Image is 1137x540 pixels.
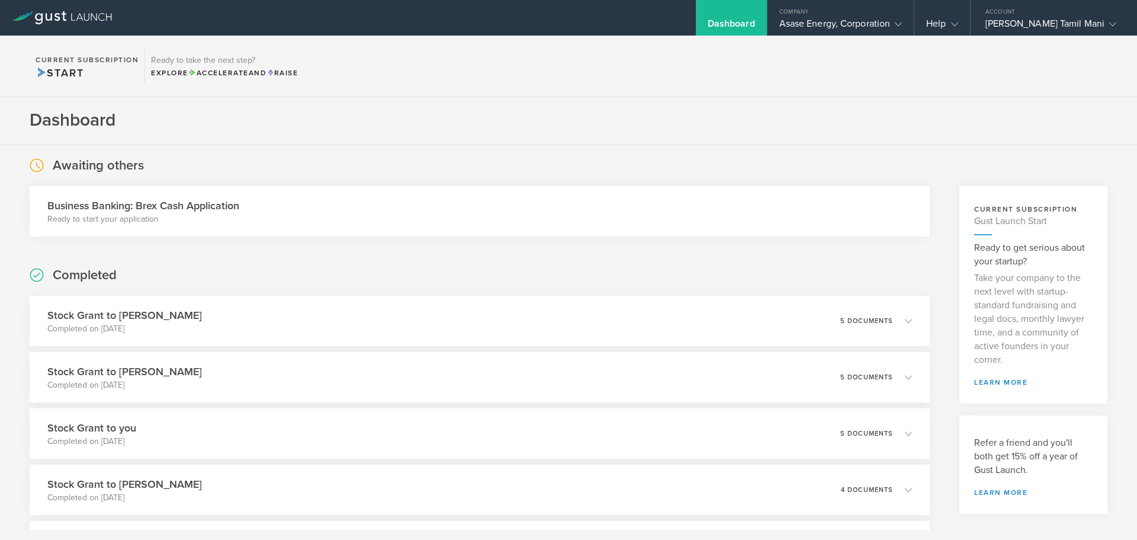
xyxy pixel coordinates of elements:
div: Ready to take the next step?ExploreAccelerateandRaise [144,47,304,84]
div: Asase Energy, Corporation [779,18,902,36]
div: [PERSON_NAME] Tamil Mani [985,18,1116,36]
p: 5 documents [840,374,893,381]
div: Help [926,18,958,36]
h3: Ready to get serious about your startup? [974,241,1093,269]
div: Dashboard [708,18,755,36]
h3: Ready to take the next step? [151,56,298,65]
p: Take your company to the next level with startup-standard fundraising and legal docs, monthly law... [974,271,1093,367]
h3: current subscription [974,204,1093,215]
h2: Awaiting others [53,157,144,174]
p: Completed on [DATE] [47,379,202,391]
p: Ready to start your application [47,213,239,225]
h3: Stock Grant to [PERSON_NAME] [47,308,202,323]
p: 5 documents [840,430,893,437]
span: and [188,69,267,77]
a: Learn more [974,489,1093,496]
h3: Stock Grant to [PERSON_NAME] [47,364,202,379]
h4: Gust Launch Start [974,215,1093,228]
p: 4 documents [841,487,893,493]
h3: Business Banking: Brex Cash Application [47,198,239,213]
div: Explore [151,68,298,78]
p: Completed on [DATE] [47,323,202,335]
h3: Refer a friend and you'll both get 15% off a year of Gust Launch. [974,436,1093,477]
a: learn more [974,379,1093,386]
h2: Current Subscription [36,56,139,63]
h3: Stock Grant to [PERSON_NAME] [47,477,202,492]
h3: Stock Grant to you [47,420,136,436]
span: Raise [266,69,298,77]
span: Start [36,66,83,79]
p: Completed on [DATE] [47,492,202,504]
p: 5 documents [840,318,893,324]
h2: Completed [53,267,117,284]
p: Completed on [DATE] [47,436,136,448]
span: Accelerate [188,69,249,77]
